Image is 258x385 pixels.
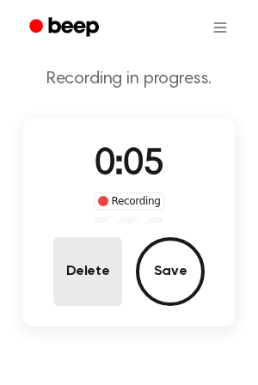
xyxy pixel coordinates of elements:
p: Recording in progress. [14,69,244,90]
button: Delete Audio Record [53,237,122,306]
button: Open menu [200,7,241,48]
a: Beep [17,11,114,45]
div: Recording [94,192,165,210]
span: 0:05 [95,147,163,183]
button: Save Audio Record [136,237,205,306]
